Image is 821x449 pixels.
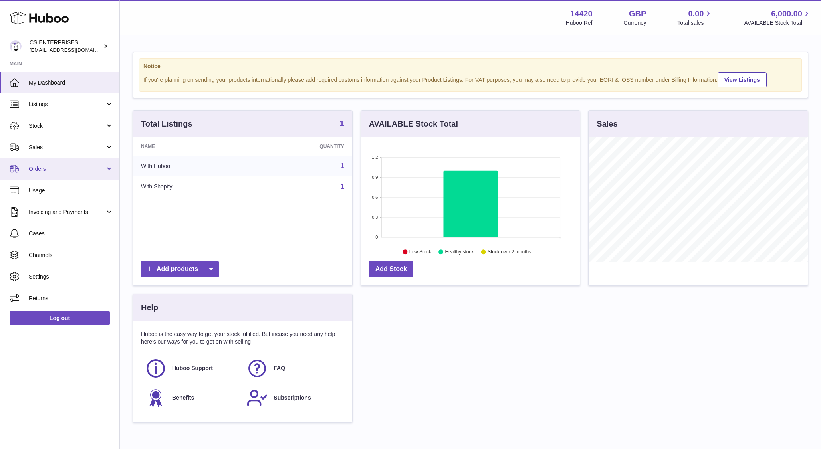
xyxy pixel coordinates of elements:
span: Sales [29,144,105,151]
a: Add Stock [369,261,413,277]
strong: 14420 [570,8,593,19]
h3: Sales [597,119,617,129]
span: Orders [29,165,105,173]
span: Total sales [677,19,713,27]
div: CS ENTERPRISES [30,39,101,54]
span: Benefits [172,394,194,402]
div: If you're planning on sending your products internationally please add required customs informati... [143,71,797,87]
a: 1 [340,119,344,129]
span: FAQ [274,364,285,372]
text: 0 [375,235,378,239]
td: With Shopify [133,176,251,197]
text: 0.3 [372,215,378,220]
th: Name [133,137,251,156]
a: Huboo Support [145,358,238,379]
text: 0.6 [372,195,378,200]
a: Log out [10,311,110,325]
a: FAQ [246,358,340,379]
th: Quantity [251,137,352,156]
span: Listings [29,101,105,108]
span: 6,000.00 [771,8,802,19]
text: Low Stock [409,249,432,255]
img: csenterprisesholding@gmail.com [10,40,22,52]
span: Cases [29,230,113,237]
strong: Notice [143,63,797,70]
text: Healthy stock [445,249,474,255]
span: [EMAIL_ADDRESS][DOMAIN_NAME] [30,47,117,53]
a: 0.00 Total sales [677,8,713,27]
strong: GBP [629,8,646,19]
h3: AVAILABLE Stock Total [369,119,458,129]
span: Channels [29,251,113,259]
span: 0.00 [688,8,704,19]
span: AVAILABLE Stock Total [744,19,811,27]
div: Currency [624,19,646,27]
a: 1 [341,162,344,169]
a: Add products [141,261,219,277]
strong: 1 [340,119,344,127]
h3: Total Listings [141,119,192,129]
span: Huboo Support [172,364,213,372]
span: Usage [29,187,113,194]
span: Returns [29,295,113,302]
a: View Listings [718,72,767,87]
span: Subscriptions [274,394,311,402]
a: Subscriptions [246,387,340,409]
p: Huboo is the easy way to get your stock fulfilled. But incase you need any help here's our ways f... [141,330,344,346]
div: Huboo Ref [566,19,593,27]
h3: Help [141,302,158,313]
text: 0.9 [372,175,378,180]
td: With Huboo [133,156,251,176]
a: 1 [341,183,344,190]
a: 6,000.00 AVAILABLE Stock Total [744,8,811,27]
a: Benefits [145,387,238,409]
span: Settings [29,273,113,281]
text: 1.2 [372,155,378,160]
span: Stock [29,122,105,130]
span: My Dashboard [29,79,113,87]
span: Invoicing and Payments [29,208,105,216]
text: Stock over 2 months [488,249,531,255]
